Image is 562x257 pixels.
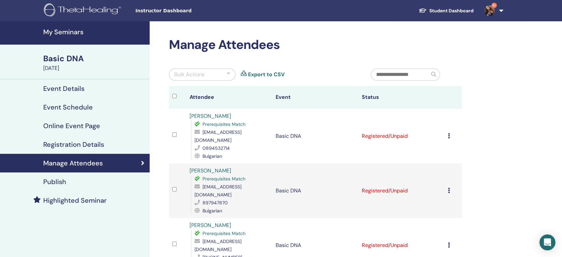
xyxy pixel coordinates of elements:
span: Prerequisites Match [203,121,245,127]
h4: Highlighted Seminar [43,196,107,204]
h4: Online Event Page [43,122,100,130]
a: Student Dashboard [413,5,479,17]
img: logo.png [44,3,123,18]
h4: Publish [43,178,66,186]
span: 9+ [492,3,497,8]
a: Basic DNA[DATE] [39,53,150,72]
span: [EMAIL_ADDRESS][DOMAIN_NAME] [195,238,241,252]
img: default.jpg [484,5,495,16]
th: Attendee [186,86,272,109]
a: [PERSON_NAME] [190,222,231,229]
span: Bulgarian [203,208,222,214]
div: Bulk Actions [174,71,205,79]
h4: Event Schedule [43,103,93,111]
div: Basic DNA [43,53,146,64]
span: [EMAIL_ADDRESS][DOMAIN_NAME] [195,184,241,198]
th: Event [272,86,358,109]
h4: Manage Attendees [43,159,103,167]
td: Basic DNA [272,163,358,218]
div: Open Intercom Messenger [539,234,555,250]
span: Bulgarian [203,153,222,159]
a: Export to CSV [248,71,285,79]
th: Status [358,86,445,109]
span: Prerequisites Match [203,230,245,236]
span: 0894532714 [203,145,230,151]
span: Instructor Dashboard [135,7,235,14]
h2: Manage Attendees [169,37,462,53]
td: Basic DNA [272,109,358,163]
img: graduation-cap-white.svg [419,8,427,13]
span: [EMAIL_ADDRESS][DOMAIN_NAME] [195,129,241,143]
a: [PERSON_NAME] [190,113,231,120]
span: 897947870 [203,200,228,206]
h4: My Seminars [43,28,146,36]
span: Prerequisites Match [203,176,245,182]
div: [DATE] [43,64,146,72]
h4: Registration Details [43,140,104,148]
a: [PERSON_NAME] [190,167,231,174]
h4: Event Details [43,85,84,93]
